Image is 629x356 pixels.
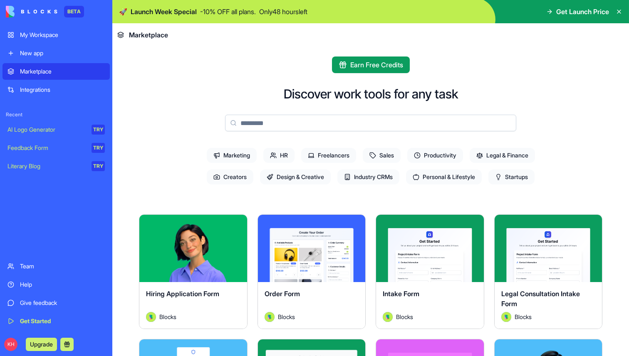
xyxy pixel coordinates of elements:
[129,30,168,40] span: Marketplace
[2,121,110,138] a: AI Logo GeneratorTRY
[407,148,463,163] span: Productivity
[2,313,110,329] a: Get Started
[2,258,110,275] a: Team
[20,49,105,57] div: New app
[4,338,17,351] span: KH
[7,144,86,152] div: Feedback Form
[139,214,248,329] a: Hiring Application FormAvatarBlocks
[383,290,419,298] span: Intake Form
[6,6,84,17] a: BETA
[2,276,110,293] a: Help
[470,148,535,163] span: Legal & Finance
[20,31,105,39] div: My Workspace
[20,67,105,76] div: Marketplace
[207,169,253,184] span: Creators
[263,148,295,163] span: HR
[265,290,300,298] span: Order Form
[350,60,403,70] span: Earn Free Credits
[2,140,110,156] a: Feedback FormTRY
[20,86,105,94] div: Integrations
[2,111,110,118] span: Recent
[501,312,511,322] img: Avatar
[278,312,295,321] span: Blocks
[200,7,256,17] p: - 10 % OFF all plans.
[146,312,156,322] img: Avatar
[146,290,219,298] span: Hiring Application Form
[7,125,86,134] div: AI Logo Generator
[92,143,105,153] div: TRY
[260,169,331,184] span: Design & Creative
[556,7,609,17] span: Get Launch Price
[2,295,110,311] a: Give feedback
[2,81,110,98] a: Integrations
[207,148,257,163] span: Marketing
[20,280,105,289] div: Help
[363,148,401,163] span: Sales
[20,317,105,325] div: Get Started
[6,6,57,17] img: logo
[265,312,275,322] img: Avatar
[119,7,127,17] span: 🚀
[337,169,399,184] span: Industry CRMs
[92,125,105,135] div: TRY
[488,169,535,184] span: Startups
[258,214,366,329] a: Order FormAvatarBlocks
[396,312,413,321] span: Blocks
[2,63,110,80] a: Marketplace
[7,162,86,170] div: Literary Blog
[26,338,57,351] button: Upgrade
[159,312,176,321] span: Blocks
[376,214,484,329] a: Intake FormAvatarBlocks
[131,7,197,17] span: Launch Week Special
[501,290,580,308] span: Legal Consultation Intake Form
[20,262,105,270] div: Team
[406,169,482,184] span: Personal & Lifestyle
[383,312,393,322] img: Avatar
[2,158,110,174] a: Literary BlogTRY
[26,340,57,348] a: Upgrade
[20,299,105,307] div: Give feedback
[64,6,84,17] div: BETA
[284,86,458,101] h2: Discover work tools for any task
[2,45,110,61] a: New app
[92,161,105,171] div: TRY
[259,7,307,17] p: Only 48 hours left
[515,312,532,321] span: Blocks
[301,148,356,163] span: Freelancers
[494,214,603,329] a: Legal Consultation Intake FormAvatarBlocks
[332,56,410,73] button: Earn Free Credits
[2,27,110,43] a: My Workspace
